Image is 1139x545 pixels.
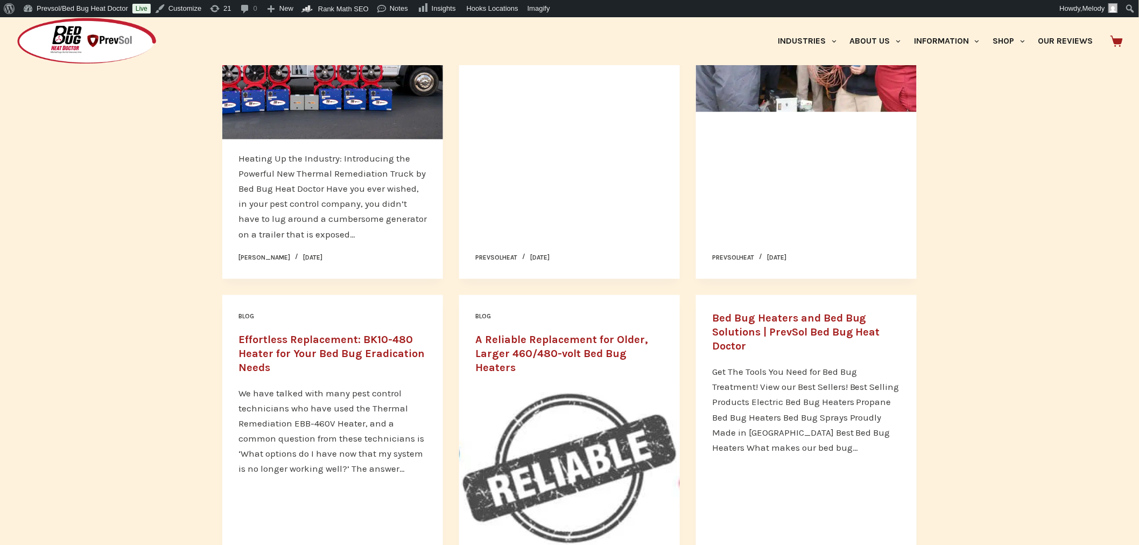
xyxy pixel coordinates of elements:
[908,17,986,65] a: Information
[712,312,880,352] a: Bed Bug Heaters and Bed Bug Solutions | PrevSol Bed Bug Heat Doctor
[475,254,517,261] a: prevsolheat
[132,4,151,13] a: Live
[9,4,41,37] button: Open LiveChat chat widget
[238,386,427,476] p: We have talked with many pest control technicians who have used the Thermal Remediation EBB-460V ...
[475,333,648,374] a: A Reliable Replacement for Older, Larger 460/480-volt Bed Bug Heaters
[712,254,754,261] a: prevsolheat
[16,17,157,65] img: Prevsol/Bed Bug Heat Doctor
[530,254,550,261] time: [DATE]
[303,254,322,261] time: [DATE]
[767,254,786,261] time: [DATE]
[238,151,427,241] p: Heating Up the Industry: Introducing the Powerful New Thermal Remediation Truck by Bed Bug Heat D...
[771,17,843,65] a: Industries
[986,17,1031,65] a: Shop
[771,17,1100,65] nav: Primary
[238,333,425,374] a: Effortless Replacement: BK10-480 Heater for Your Bed Bug Eradication Needs
[238,312,254,320] a: Blog
[1082,4,1105,12] span: Melody
[843,17,907,65] a: About Us
[475,312,491,320] a: Blog
[318,5,369,13] span: Rank Math SEO
[238,254,290,261] a: [PERSON_NAME]
[1031,17,1100,65] a: Our Reviews
[432,4,456,12] span: Insights
[712,364,901,455] p: Get The Tools You Need for Bed Bug Treatment! View our Best Sellers! Best Selling Products Electr...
